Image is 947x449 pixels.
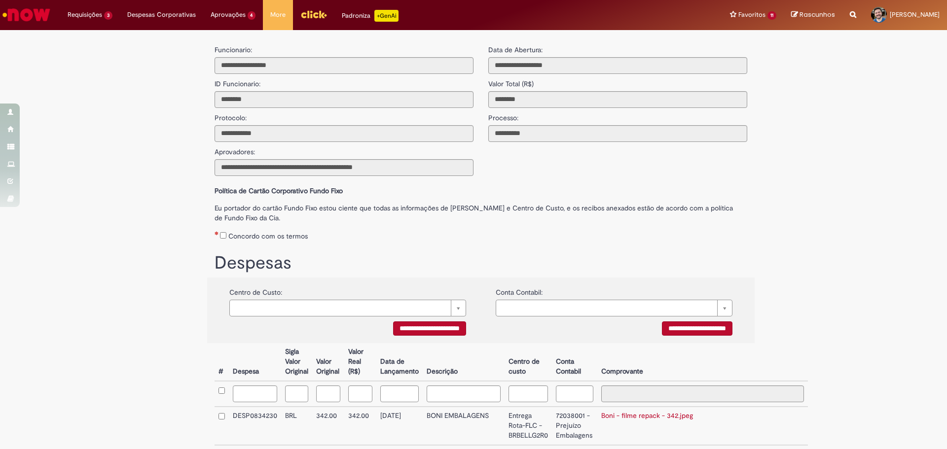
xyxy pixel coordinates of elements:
[344,407,376,445] td: 342.00
[342,10,399,22] div: Padroniza
[215,74,260,89] label: ID Funcionario:
[552,343,597,381] th: Conta Contabil
[597,343,808,381] th: Comprovante
[890,10,940,19] span: [PERSON_NAME]
[229,343,281,381] th: Despesa
[300,7,327,22] img: click_logo_yellow_360x200.png
[281,407,312,445] td: BRL
[374,10,399,22] p: +GenAi
[248,11,256,20] span: 4
[68,10,102,20] span: Requisições
[270,10,286,20] span: More
[215,142,255,157] label: Aprovadores:
[488,45,543,55] label: Data de Abertura:
[496,300,732,316] a: Limpar campo {0}
[312,407,344,445] td: 342.00
[344,343,376,381] th: Valor Real (R$)
[488,74,534,89] label: Valor Total (R$)
[738,10,765,20] span: Favoritos
[104,11,112,20] span: 3
[791,10,835,20] a: Rascunhos
[767,11,776,20] span: 11
[496,282,543,297] label: Conta Contabil:
[1,5,52,25] img: ServiceNow
[597,407,808,445] td: Boni - filme repack - 342.jpeg
[127,10,196,20] span: Despesas Corporativas
[505,343,552,381] th: Centro de custo
[229,300,466,316] a: Limpar campo {0}
[312,343,344,381] th: Valor Original
[211,10,246,20] span: Aprovações
[281,343,312,381] th: Sigla Valor Original
[228,231,308,241] label: Concordo com os termos
[215,186,343,195] b: Política de Cartão Corporativo Fundo Fixo
[552,407,597,445] td: 72038001 - Prejuízo Embalagens
[505,407,552,445] td: Entrega Rota-FLC - BRBELLG2R0
[229,282,282,297] label: Centro de Custo:
[215,343,229,381] th: #
[215,45,252,55] label: Funcionario:
[215,108,247,123] label: Protocolo:
[376,407,423,445] td: [DATE]
[229,407,281,445] td: DESP0834230
[215,253,747,273] h1: Despesas
[376,343,423,381] th: Data de Lançamento
[601,411,693,420] a: Boni - filme repack - 342.jpeg
[488,108,518,123] label: Processo:
[423,407,505,445] td: BONI EMBALAGENS
[423,343,505,381] th: Descrição
[215,198,747,223] label: Eu portador do cartão Fundo Fixo estou ciente que todas as informações de [PERSON_NAME] e Centro ...
[800,10,835,19] span: Rascunhos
